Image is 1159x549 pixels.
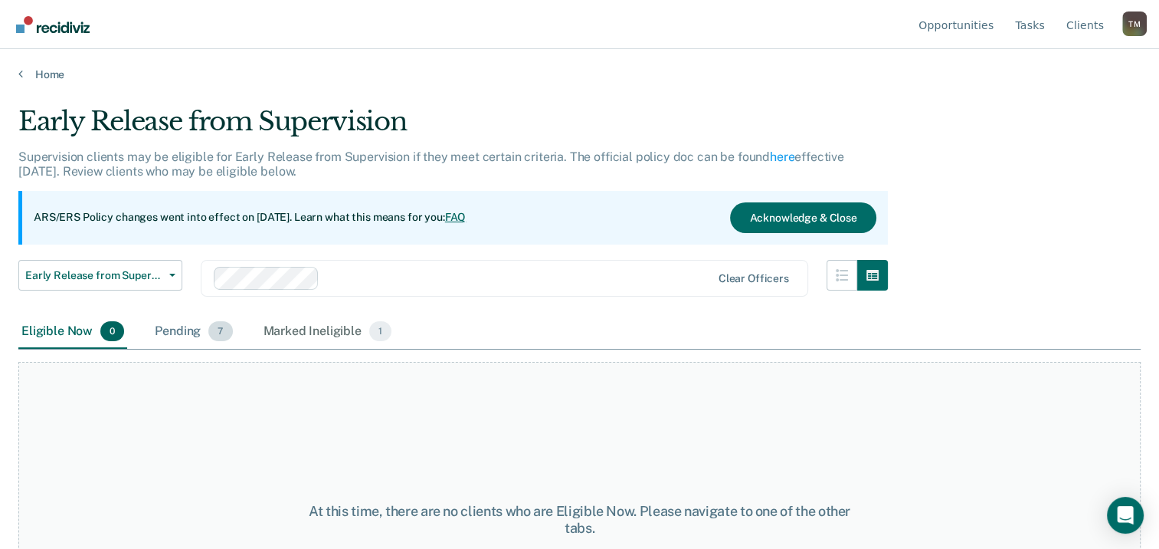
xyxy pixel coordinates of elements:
div: Pending7 [152,315,235,349]
div: T M [1122,12,1147,36]
div: Open Intercom Messenger [1107,497,1144,534]
span: Early Release from Supervision [25,269,163,282]
a: here [770,150,794,164]
div: Eligible Now0 [18,315,127,349]
span: 7 [208,321,232,341]
p: Supervision clients may be eligible for Early Release from Supervision if they meet certain crite... [18,150,844,179]
a: FAQ [445,211,467,223]
div: Clear officers [719,272,789,285]
button: Profile dropdown button [1122,12,1147,36]
button: Acknowledge & Close [730,202,876,233]
div: At this time, there are no clients who are Eligible Now. Please navigate to one of the other tabs. [300,503,860,536]
div: Marked Ineligible1 [260,315,395,349]
img: Recidiviz [16,16,90,33]
span: 1 [369,321,391,341]
p: ARS/ERS Policy changes went into effect on [DATE]. Learn what this means for you: [34,210,466,225]
span: 0 [100,321,124,341]
div: Early Release from Supervision [18,106,888,150]
a: Home [18,67,1141,81]
button: Early Release from Supervision [18,260,182,291]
